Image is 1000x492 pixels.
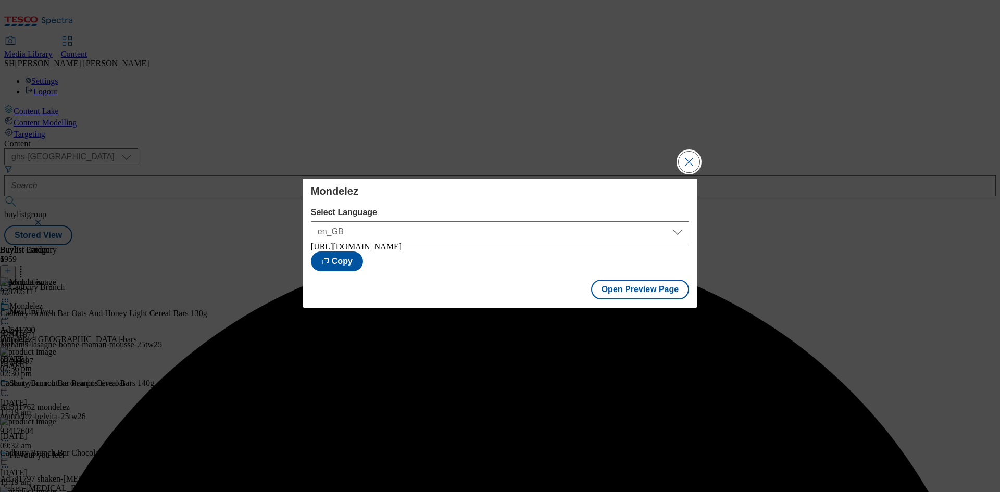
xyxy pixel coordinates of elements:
button: Close Modal [679,152,699,172]
button: Open Preview Page [591,280,690,299]
div: Modal [303,179,697,308]
label: Select Language [311,208,689,217]
div: [URL][DOMAIN_NAME] [311,242,689,251]
button: Copy [311,251,363,271]
h4: Mondelez [311,185,689,197]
